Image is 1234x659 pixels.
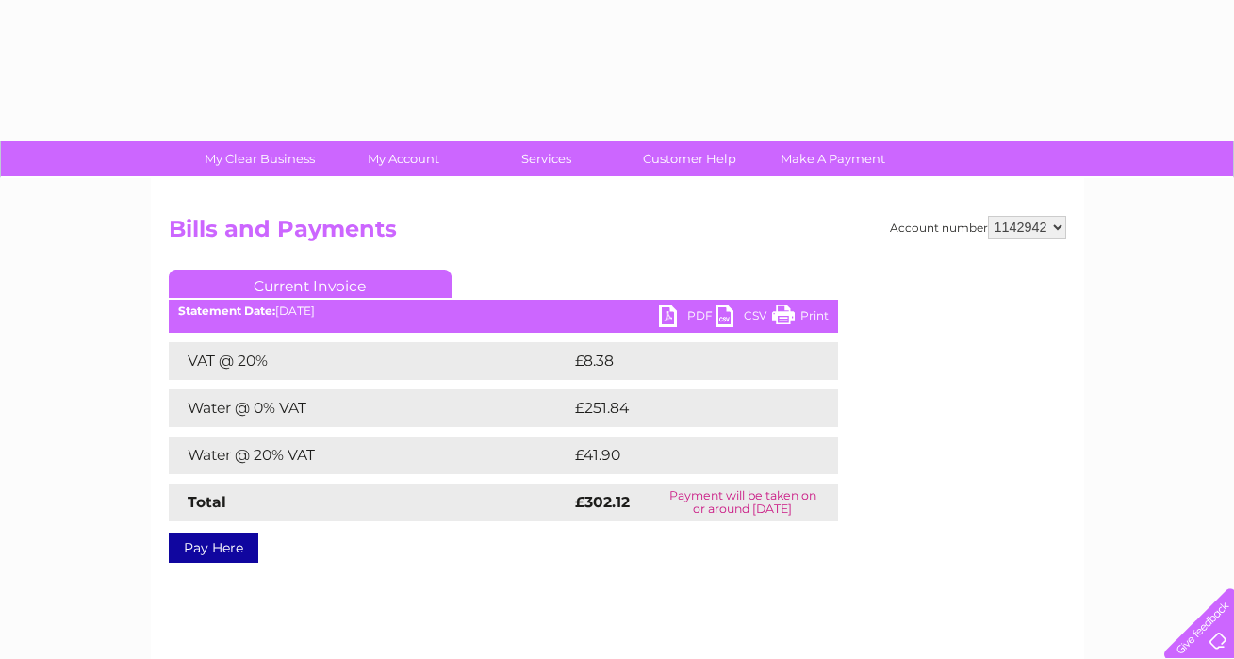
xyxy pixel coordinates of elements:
[575,493,630,511] strong: £302.12
[169,270,452,298] a: Current Invoice
[570,342,794,380] td: £8.38
[178,304,275,318] b: Statement Date:
[772,305,829,332] a: Print
[716,305,772,332] a: CSV
[612,141,767,176] a: Customer Help
[169,305,838,318] div: [DATE]
[182,141,337,176] a: My Clear Business
[570,437,798,474] td: £41.90
[890,216,1066,239] div: Account number
[169,389,570,427] td: Water @ 0% VAT
[659,305,716,332] a: PDF
[188,493,226,511] strong: Total
[169,342,570,380] td: VAT @ 20%
[570,389,803,427] td: £251.84
[755,141,911,176] a: Make A Payment
[469,141,624,176] a: Services
[648,484,837,521] td: Payment will be taken on or around [DATE]
[169,437,570,474] td: Water @ 20% VAT
[169,533,258,563] a: Pay Here
[169,216,1066,252] h2: Bills and Payments
[325,141,481,176] a: My Account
